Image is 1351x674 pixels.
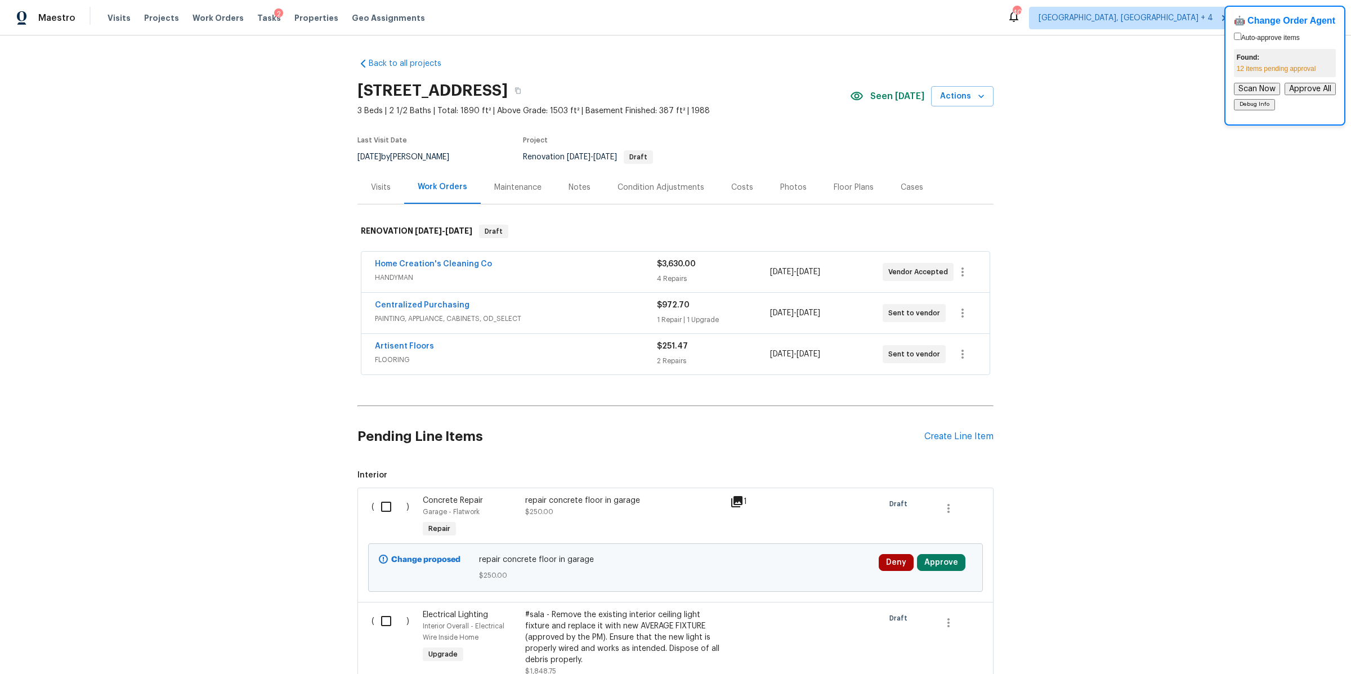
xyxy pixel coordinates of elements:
div: Work Orders [418,181,467,193]
div: Floor Plans [834,182,874,193]
h6: RENOVATION [361,225,472,238]
span: [DATE] [770,309,794,317]
span: FLOORING [375,354,657,365]
span: Tasks [257,14,281,22]
div: Maintenance [494,182,542,193]
span: Interior [357,470,994,481]
span: Actions [940,90,985,104]
div: Cases [901,182,923,193]
div: by [PERSON_NAME] [357,150,463,164]
span: $250.00 [525,508,553,515]
div: Notes [569,182,590,193]
span: [DATE] [797,350,820,358]
button: Debug Info [1234,99,1275,110]
span: Project [523,137,548,144]
div: 1 [730,495,775,508]
span: Draft [889,498,912,510]
span: PAINTING, APPLIANCE, CABINETS, OD_SELECT [375,313,657,324]
span: Sent to vendor [888,307,945,319]
div: Costs [731,182,753,193]
span: Electrical Lighting [423,611,488,619]
span: Upgrade [424,649,462,660]
span: Vendor Accepted [888,266,952,278]
span: Properties [294,12,338,24]
button: Scan Now [1234,83,1280,95]
span: Projects [144,12,179,24]
span: Geo Assignments [352,12,425,24]
span: Draft [480,226,507,237]
span: Draft [889,613,912,624]
span: - [770,266,820,278]
button: Approve All [1285,83,1336,95]
span: Visits [108,12,131,24]
a: Artisent Floors [375,342,434,350]
div: Visits [371,182,391,193]
span: [DATE] [357,153,381,161]
h2: Pending Line Items [357,410,924,463]
span: Interior Overall - Electrical Wire Inside Home [423,623,504,641]
div: Condition Adjustments [618,182,704,193]
a: Back to all projects [357,58,466,69]
strong: Found: [1237,53,1260,61]
span: [DATE] [770,268,794,276]
div: 1 Repair | 1 Upgrade [657,314,770,325]
span: Last Visit Date [357,137,407,144]
span: - [770,349,820,360]
span: - [770,307,820,319]
div: 2 Repairs [657,355,770,367]
span: $250.00 [479,570,873,581]
div: 2 [274,8,283,20]
span: Maestro [38,12,75,24]
span: [DATE] [415,227,442,235]
span: [DATE] [445,227,472,235]
span: Work Orders [193,12,244,24]
div: #sala - Remove the existing interior ceiling light fixture and replace it with new AVERAGE FIXTUR... [525,609,723,666]
span: 3 Beds | 2 1/2 Baths | Total: 1890 ft² | Above Grade: 1503 ft² | Basement Finished: 387 ft² | 1988 [357,105,850,117]
div: ( ) [368,492,419,543]
span: Sent to vendor [888,349,945,360]
a: Home Creation's Cleaning Co [375,260,492,268]
span: $3,630.00 [657,260,696,268]
button: Copy Address [508,81,528,101]
span: - [567,153,617,161]
span: [DATE] [797,268,820,276]
span: Seen [DATE] [870,91,924,102]
span: Repair [424,523,455,534]
h2: [STREET_ADDRESS] [357,85,508,96]
span: Draft [625,154,652,160]
h4: 🤖 Change Order Agent [1234,15,1336,26]
button: Deny [879,554,914,571]
div: repair concrete floor in garage [525,495,723,506]
div: Create Line Item [924,431,994,442]
span: repair concrete floor in garage [479,554,873,565]
input: Auto-approve items [1234,33,1241,40]
span: [DATE] [593,153,617,161]
span: Garage - Flatwork [423,508,480,515]
span: [DATE] [797,309,820,317]
button: Actions [931,86,994,107]
span: [DATE] [567,153,590,161]
b: Change proposed [391,556,460,564]
div: Photos [780,182,807,193]
span: Renovation [523,153,653,161]
div: RENOVATION [DATE]-[DATE]Draft [357,213,994,249]
span: - [415,227,472,235]
span: [GEOGRAPHIC_DATA], [GEOGRAPHIC_DATA] + 4 [1039,12,1213,24]
span: Concrete Repair [423,497,483,505]
span: $972.70 [657,301,690,309]
div: 40 [1013,7,1021,18]
span: $251.47 [657,342,688,350]
span: 12 items pending approval [1237,65,1316,73]
div: 4 Repairs [657,273,770,284]
button: Approve [917,554,965,571]
a: Centralized Purchasing [375,301,469,309]
label: Auto-approve items [1234,34,1300,42]
span: [DATE] [770,350,794,358]
span: HANDYMAN [375,272,657,283]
